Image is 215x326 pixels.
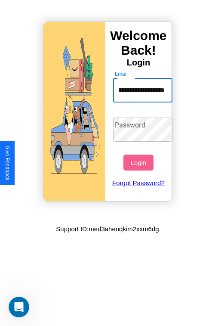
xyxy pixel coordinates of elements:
img: gif [43,22,105,201]
a: Forgot Password? [109,171,169,195]
h3: Welcome Back! [105,28,172,58]
label: Email [115,70,128,78]
h4: Login [105,58,172,68]
div: Give Feedback [4,146,10,180]
button: Login [123,155,153,171]
iframe: Intercom live chat [9,297,29,317]
p: Support ID: med3ahenqkim2xxm6dg [56,223,159,235]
